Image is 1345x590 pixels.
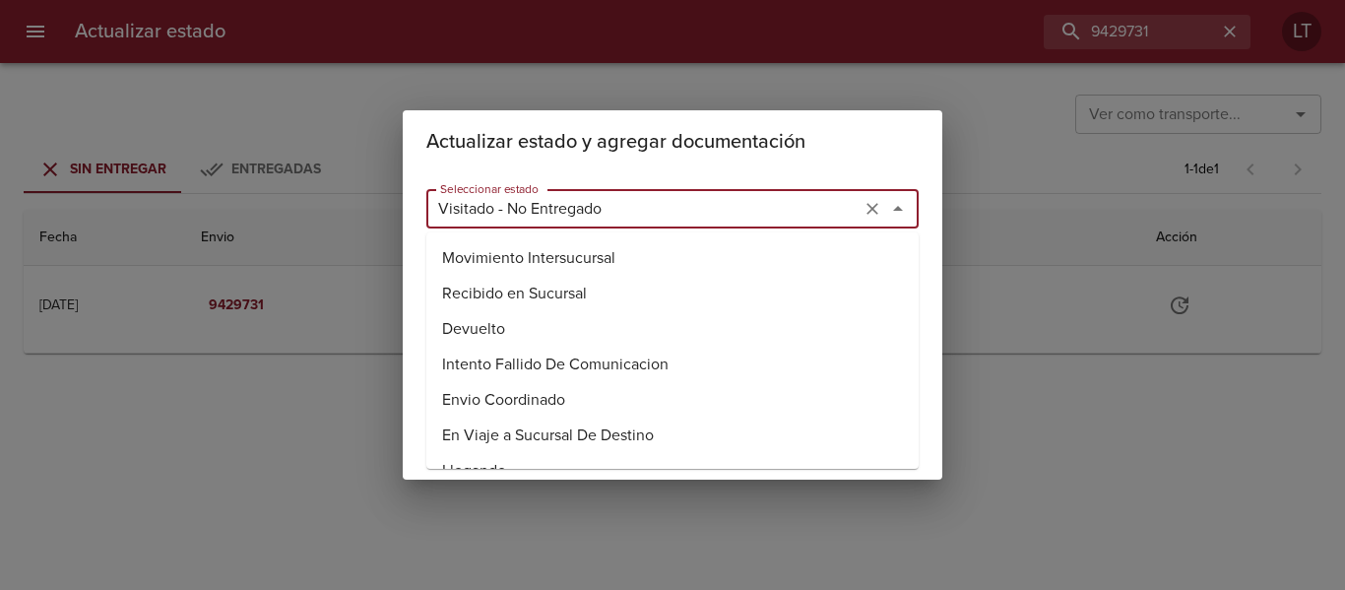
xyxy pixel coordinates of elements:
[426,240,919,276] li: Movimiento Intersucursal
[426,382,919,418] li: Envio Coordinado
[426,311,919,347] li: Devuelto
[859,195,886,223] button: Limpiar
[426,347,919,382] li: Intento Fallido De Comunicacion
[426,276,919,311] li: Recibido en Sucursal
[426,126,919,158] h2: Actualizar estado y agregar documentación
[884,195,912,223] button: Close
[426,453,919,489] li: Llegando
[426,418,919,453] li: En Viaje a Sucursal De Destino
